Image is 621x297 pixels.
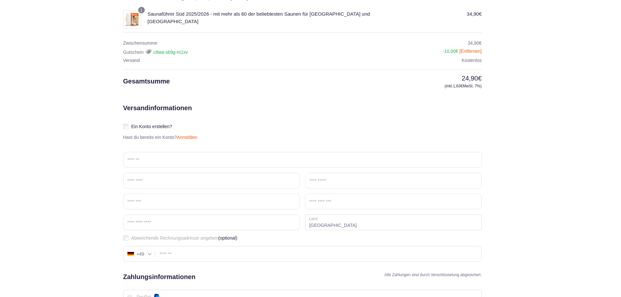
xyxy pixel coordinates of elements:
a: Gutschein c8wa-sb9g-m1xv entfernen [459,49,482,54]
bdi: 34,90 [468,40,482,46]
span: € [479,40,482,46]
bdi: 34,90 [467,11,482,17]
span: Versand [123,58,140,63]
div: Germany (Deutschland): +49 [124,246,155,261]
span: Gesamtsumme [123,78,170,85]
span: € [461,84,463,88]
h2: Zahlungsinformationen [123,272,196,282]
span: Ein Konto erstellen? [131,124,172,129]
span: € [456,49,458,54]
span: 1,63 [453,84,463,88]
span: Saunaführer Süd 2025/2026 - mit mehr als 60 der beliebtesten Saunen für [GEOGRAPHIC_DATA] und [GE... [148,11,370,24]
span: Zwischensumme [123,40,157,46]
span: 1 [140,8,142,13]
span: € [479,11,481,17]
span: € [478,75,481,82]
a: Anmelden [177,135,198,140]
small: (inkl. MwSt. 7%) [377,83,482,89]
img: Saunaführer Süd 2025/2026 - mit mehr als 60 der beliebtesten Saunen für Baden-Württemberg und Bayern [123,10,141,28]
input: Abweichende Rechnungsadresse angeben(optional) [123,235,128,241]
span: Kostenlos [462,58,481,63]
span: (optional) [218,235,237,241]
span: Gutschein [123,50,188,55]
td: - [374,47,482,56]
p: Hast du bereits ein Konto? [121,135,200,140]
span: c8wa-sb9g-m1xv [153,50,188,55]
strong: [GEOGRAPHIC_DATA] [305,215,482,230]
bdi: 24,90 [462,75,481,82]
label: Abweichende Rechnungsadresse angeben [123,235,482,241]
h4: Alle Zahlungen sind durch Verschlüsselung abgesichert. [384,272,481,278]
h2: Versandinformationen [123,103,192,152]
input: Ein Konto erstellen? [123,124,128,129]
span: 10,00 [444,49,458,54]
div: +49 [137,252,144,256]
